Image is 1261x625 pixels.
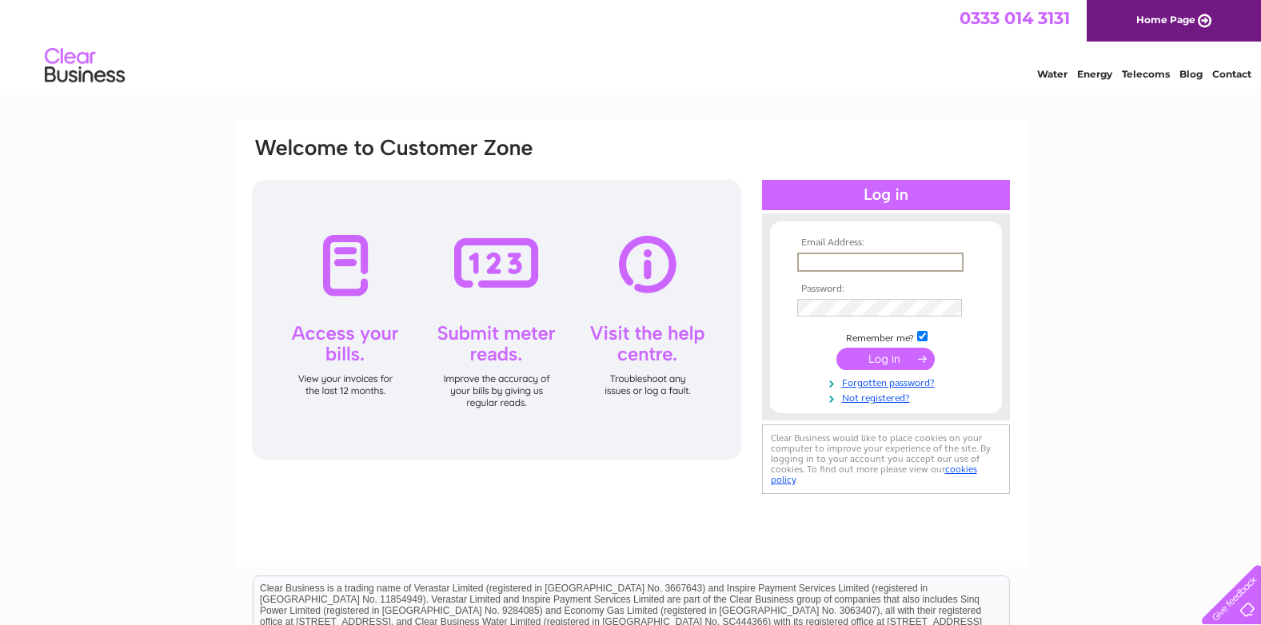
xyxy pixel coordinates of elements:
[836,348,935,370] input: Submit
[1077,68,1112,80] a: Energy
[762,424,1010,494] div: Clear Business would like to place cookies on your computer to improve your experience of the sit...
[960,8,1070,28] a: 0333 014 3131
[1212,68,1251,80] a: Contact
[44,42,126,90] img: logo.png
[797,374,979,389] a: Forgotten password?
[793,328,979,344] td: Remember me?
[793,284,979,295] th: Password:
[771,464,977,485] a: cookies policy
[1179,68,1203,80] a: Blog
[1122,68,1170,80] a: Telecoms
[253,9,1009,78] div: Clear Business is a trading name of Verastar Limited (registered in [GEOGRAPHIC_DATA] No. 3667643...
[793,237,979,249] th: Email Address:
[797,389,979,404] a: Not registered?
[1037,68,1067,80] a: Water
